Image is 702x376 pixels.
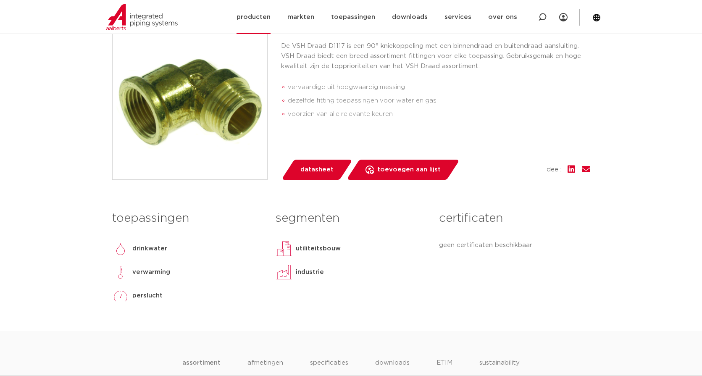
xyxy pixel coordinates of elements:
[132,267,170,277] p: verwarming
[281,160,352,180] a: datasheet
[439,210,590,227] h3: certificaten
[296,267,324,277] p: industrie
[281,41,590,71] p: De VSH Draad D1117 is een 90° kniekoppeling met een binnendraad en buitendraad aansluiting. VSH D...
[276,240,292,257] img: utiliteitsbouw
[288,81,590,94] li: vervaardigd uit hoogwaardig messing
[132,291,163,301] p: perslucht
[112,287,129,304] img: perslucht
[377,163,441,176] span: toevoegen aan lijst
[112,264,129,281] img: verwarming
[300,163,334,176] span: datasheet
[276,264,292,281] img: industrie
[276,210,426,227] h3: segmenten
[547,165,561,175] span: deel:
[296,244,341,254] p: utiliteitsbouw
[112,210,263,227] h3: toepassingen
[439,240,590,250] p: geen certificaten beschikbaar
[288,108,590,121] li: voorzien van alle relevante keuren
[113,25,267,179] img: Product Image for VSH Draad knie 90° (binnendraad x buitendraad)
[132,244,167,254] p: drinkwater
[112,240,129,257] img: drinkwater
[288,94,590,108] li: dezelfde fitting toepassingen voor water en gas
